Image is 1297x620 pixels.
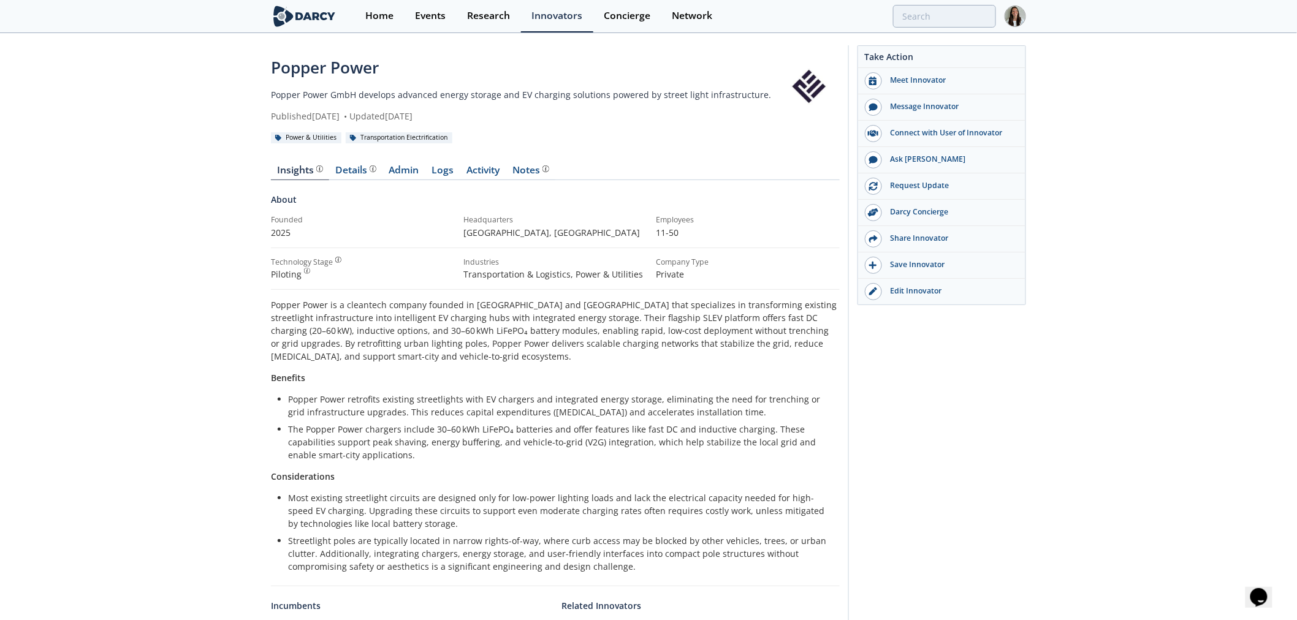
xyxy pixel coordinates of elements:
[271,599,321,612] a: Incumbents
[882,127,1019,138] div: Connect with User of Innovator
[271,257,333,268] div: Technology Stage
[278,165,323,175] div: Insights
[893,5,996,28] input: Advanced Search
[542,165,549,172] img: information.svg
[858,252,1025,279] button: Save Innovator
[882,101,1019,112] div: Message Innovator
[335,257,342,263] img: information.svg
[463,226,647,239] p: [GEOGRAPHIC_DATA] , [GEOGRAPHIC_DATA]
[425,165,460,180] a: Logs
[858,50,1025,68] div: Take Action
[288,491,831,530] p: Most existing streetlight circuits are designed only for low-power lighting loads and lack the el...
[858,279,1025,304] a: Edit Innovator
[562,599,642,612] a: Related Innovators
[271,226,455,239] p: 2025
[467,11,510,21] div: Research
[463,214,647,225] div: Headquarters
[271,110,778,123] div: Published [DATE] Updated [DATE]
[531,11,582,21] div: Innovators
[1005,6,1026,27] img: Profile
[882,180,1019,191] div: Request Update
[336,165,376,175] div: Details
[288,534,831,573] p: Streetlight poles are typically located in narrow rights-of-way, where curb access may be blocked...
[656,214,840,225] div: Employees
[882,233,1019,244] div: Share Innovator
[882,285,1019,297] div: Edit Innovator
[1246,571,1285,608] iframe: chat widget
[288,393,831,418] p: Popper Power retrofits existing streetlights with EV chargers and integrated energy storage, elim...
[271,132,341,143] div: Power & Utilities
[288,423,831,461] p: The Popper Power chargers include 30–60 kWh LiFePO₄ batteries and offer features like fast DC and...
[271,471,335,482] strong: Considerations
[656,268,684,280] span: Private
[316,165,323,172] img: information.svg
[604,11,650,21] div: Concierge
[370,165,376,172] img: information.svg
[346,132,452,143] div: Transportation Electrification
[271,6,338,27] img: logo-wide.svg
[342,110,349,122] span: •
[271,268,455,281] div: Piloting
[463,257,647,268] div: Industries
[415,11,446,21] div: Events
[882,75,1019,86] div: Meet Innovator
[672,11,712,21] div: Network
[271,214,455,225] div: Founded
[271,165,329,180] a: Insights
[271,88,778,101] p: Popper Power GmbH develops advanced energy storage and EV charging solutions powered by street li...
[271,56,778,80] div: Popper Power
[882,259,1019,270] div: Save Innovator
[271,298,840,363] p: Popper Power is a cleantech company founded in [GEOGRAPHIC_DATA] and [GEOGRAPHIC_DATA] that speci...
[882,206,1019,217] div: Darcy Concierge
[329,165,382,180] a: Details
[271,193,840,214] div: About
[271,372,305,384] strong: Benefits
[506,165,555,180] a: Notes
[463,268,643,280] span: Transportation & Logistics, Power & Utilities
[382,165,425,180] a: Admin
[656,226,840,239] p: 11-50
[460,165,506,180] a: Activity
[656,257,840,268] div: Company Type
[882,154,1019,165] div: Ask [PERSON_NAME]
[513,165,549,175] div: Notes
[365,11,394,21] div: Home
[304,268,311,274] img: information.svg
